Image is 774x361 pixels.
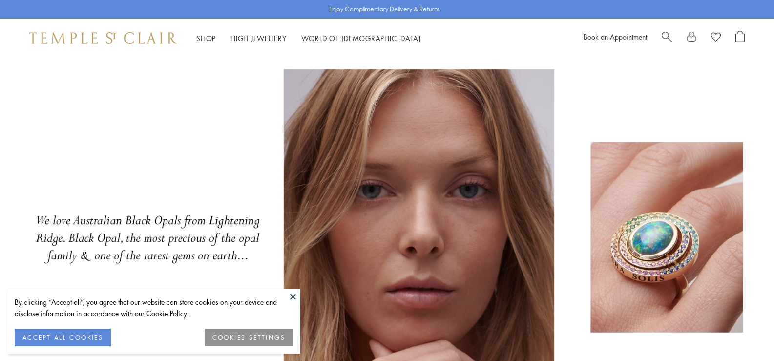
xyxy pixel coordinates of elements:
[584,32,647,42] a: Book an Appointment
[15,297,293,319] div: By clicking “Accept all”, you agree that our website can store cookies on your device and disclos...
[735,31,745,45] a: Open Shopping Bag
[301,33,421,43] a: World of [DEMOGRAPHIC_DATA]World of [DEMOGRAPHIC_DATA]
[230,33,287,43] a: High JewelleryHigh Jewellery
[662,31,672,45] a: Search
[711,31,721,45] a: View Wishlist
[196,33,216,43] a: ShopShop
[15,329,111,346] button: ACCEPT ALL COOKIES
[196,32,421,44] nav: Main navigation
[205,329,293,346] button: COOKIES SETTINGS
[329,4,440,14] p: Enjoy Complimentary Delivery & Returns
[29,32,177,44] img: Temple St. Clair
